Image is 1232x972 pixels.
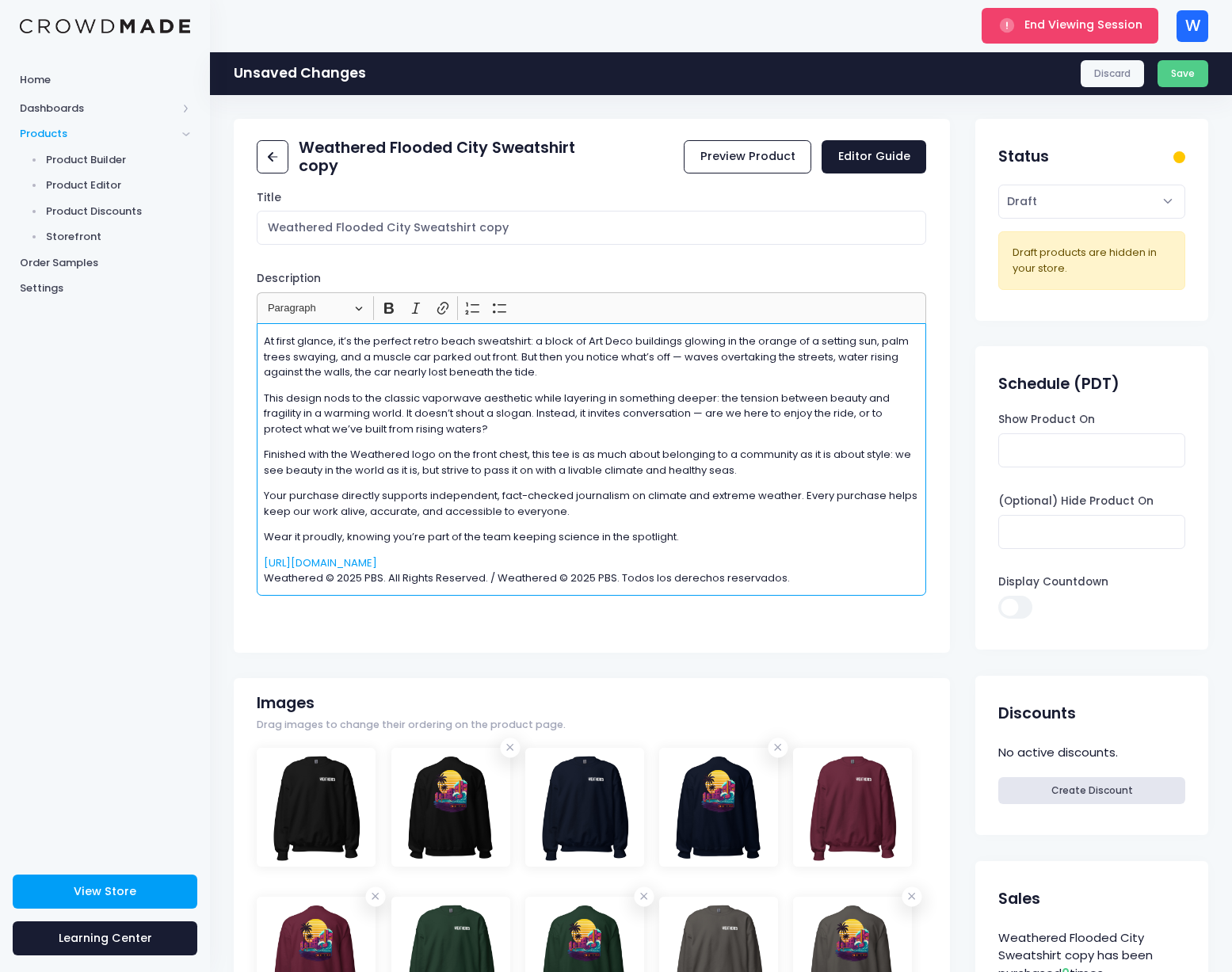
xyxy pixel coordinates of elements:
button: Paragraph [261,296,370,321]
span: Dashboards [20,101,177,116]
a: Learning Center [13,921,197,955]
img: Logo [20,19,190,34]
div: Editor toolbar [257,292,926,323]
span: Home [20,72,190,88]
span: Learning Center [59,930,152,946]
span: View Store [74,883,136,899]
a: Preview Product [684,140,811,174]
div: Draft products are hidden in your store. [1013,245,1172,276]
p: Weathered © 2025 PBS. All Rights Reserved. / Weathered © 2025 PBS. Todos los derechos reservados. [264,555,920,586]
label: Title [257,190,281,206]
span: Product Editor [46,177,191,193]
h2: Status [998,147,1049,166]
span: Product Discounts [46,204,191,219]
a: View Store [13,875,197,909]
h2: Sales [998,890,1040,908]
span: Settings [20,280,190,296]
a: Create Discount [998,777,1184,804]
div: W [1177,10,1208,42]
div: Rich Text Editor, main [257,323,926,596]
button: End Viewing Session [982,8,1158,43]
span: Products [20,126,177,142]
label: Show Product On [998,412,1095,428]
h2: Schedule (PDT) [998,375,1119,393]
div: No active discounts. [998,741,1184,764]
span: Product Builder [46,152,191,168]
p: Your purchase directly supports independent, fact-checked journalism on climate and extreme weath... [264,488,920,519]
span: Paragraph [268,299,350,318]
span: Drag images to change their ordering on the product page. [257,718,566,733]
p: Finished with the Weathered logo on the front chest, this tee is as much about belonging to a com... [264,447,920,478]
h2: Images [257,694,315,712]
button: Save [1158,60,1209,87]
p: At first glance, it’s the perfect retro beach sweatshirt: a block of Art Deco buildings glowing i... [264,334,920,380]
label: Description [257,271,321,287]
a: Discard [1081,60,1145,87]
h2: Discounts [998,704,1076,722]
label: Display Countdown [998,574,1108,590]
a: Editor Guide [822,140,926,174]
span: Storefront [46,229,191,245]
p: This design nods to the classic vaporwave aesthetic while layering in something deeper: the tensi... [264,391,920,437]
span: End Viewing Session [1024,17,1142,32]
span: Order Samples [20,255,190,271]
label: (Optional) Hide Product On [998,494,1154,509]
h2: Weathered Flooded City Sweatshirt copy [299,139,592,176]
p: Wear it proudly, knowing you’re part of the team keeping science in the spotlight. [264,529,920,545]
h1: Unsaved Changes [234,65,366,82]
a: [URL][DOMAIN_NAME] [264,555,377,570]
